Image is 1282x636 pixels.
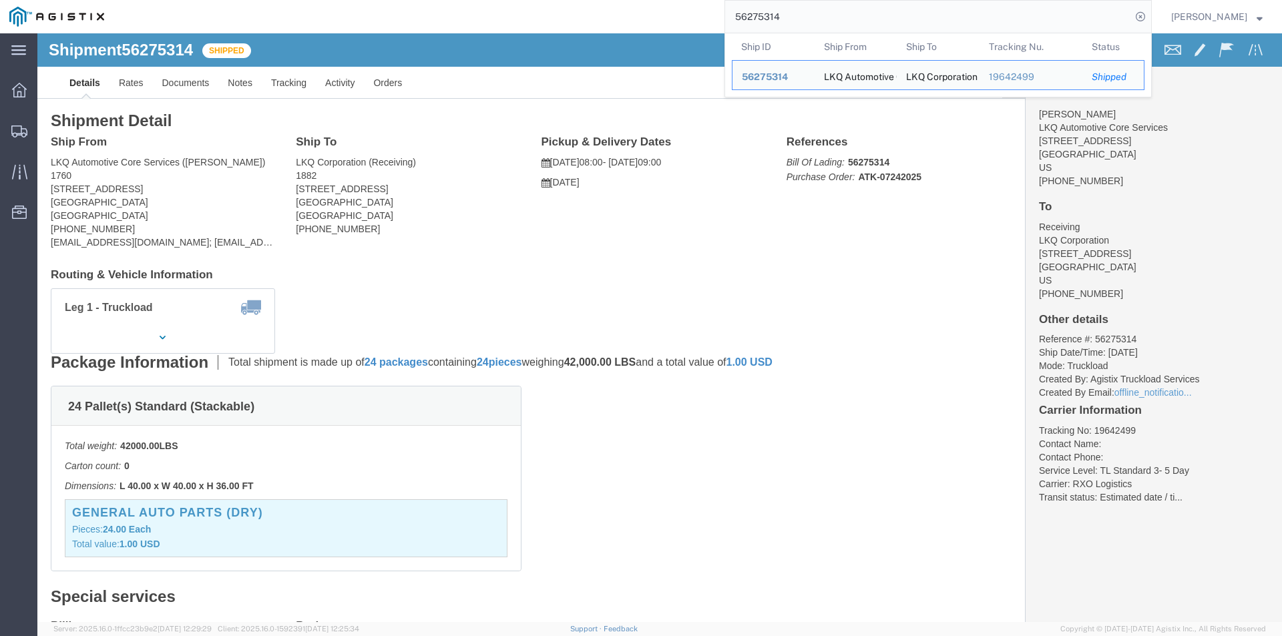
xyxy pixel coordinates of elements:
span: 56275314 [742,71,788,82]
img: logo [9,7,104,27]
th: Ship From [815,33,897,60]
span: Server: 2025.16.0-1ffcc23b9e2 [53,625,212,633]
th: Ship ID [732,33,815,60]
iframe: FS Legacy Container [37,33,1282,622]
input: Search for shipment number, reference number [725,1,1131,33]
span: Matt Sweet [1171,9,1247,24]
th: Tracking Nu. [980,33,1083,60]
th: Status [1082,33,1144,60]
div: LKQ Corporation [906,61,970,89]
span: Client: 2025.16.0-1592391 [218,625,359,633]
span: Copyright © [DATE]-[DATE] Agistix Inc., All Rights Reserved [1060,623,1266,635]
div: 19642499 [989,70,1074,84]
th: Ship To [897,33,980,60]
div: Shipped [1092,70,1134,84]
div: LKQ Automotive Core Services [824,61,888,89]
a: Feedback [604,625,638,633]
span: [DATE] 12:25:34 [305,625,359,633]
table: Search Results [732,33,1151,97]
a: Support [570,625,604,633]
div: 56275314 [742,70,805,84]
span: [DATE] 12:29:29 [158,625,212,633]
button: [PERSON_NAME] [1170,9,1263,25]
